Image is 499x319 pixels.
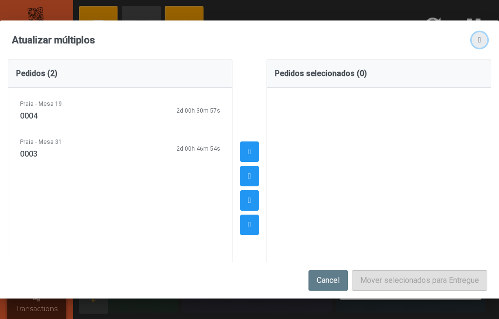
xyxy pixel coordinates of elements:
span: Atualizar múltiplos [12,33,95,47]
div: Pedidos selecionados (0) [275,68,483,80]
div: Mesa 19 [38,100,62,108]
div: Praia - [20,138,37,146]
span: Cancel [317,275,340,286]
span: 2d 00h 46m 54s [176,145,220,152]
span: 2d 00h 30m 57s [176,107,220,114]
div: Pedidos (2) [16,68,224,80]
div: Mesa 31 [38,138,62,146]
span: 0004 [20,110,171,122]
button: Cancel [308,270,348,291]
span: 0003 [20,148,171,160]
div: Praia - [20,100,37,108]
